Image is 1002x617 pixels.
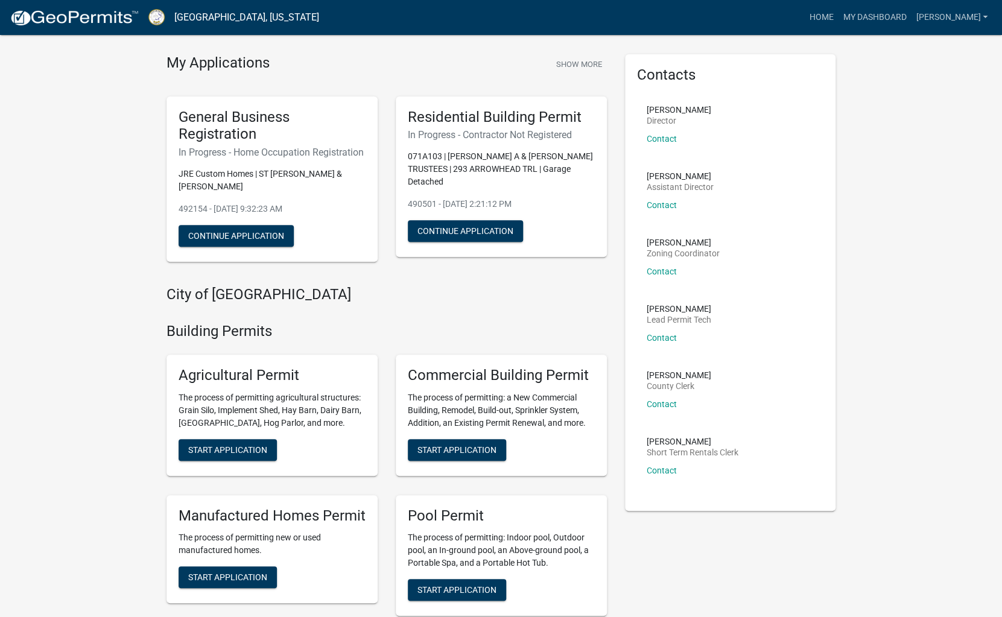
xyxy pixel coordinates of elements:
h5: Contacts [637,66,824,84]
p: The process of permitting new or used manufactured homes. [179,531,366,557]
p: JRE Custom Homes | ST [PERSON_NAME] & [PERSON_NAME] [179,168,366,193]
span: Start Application [188,445,267,454]
button: Show More [551,54,607,74]
button: Start Application [179,439,277,461]
span: Start Application [417,445,496,454]
p: [PERSON_NAME] [647,371,711,379]
h6: In Progress - Contractor Not Registered [408,129,595,141]
button: Start Application [408,439,506,461]
a: Contact [647,399,677,409]
p: The process of permitting: Indoor pool, Outdoor pool, an In-ground pool, an Above-ground pool, a ... [408,531,595,569]
h5: Commercial Building Permit [408,367,595,384]
h5: Manufactured Homes Permit [179,507,366,525]
p: [PERSON_NAME] [647,305,711,313]
h5: Agricultural Permit [179,367,366,384]
p: [PERSON_NAME] [647,172,714,180]
p: Lead Permit Tech [647,315,711,324]
a: [PERSON_NAME] [911,6,992,29]
p: Assistant Director [647,183,714,191]
p: 492154 - [DATE] 9:32:23 AM [179,203,366,215]
a: Contact [647,134,677,144]
a: Contact [647,466,677,475]
p: [PERSON_NAME] [647,238,720,247]
h5: Residential Building Permit [408,109,595,126]
p: The process of permitting agricultural structures: Grain Silo, Implement Shed, Hay Barn, Dairy Ba... [179,391,366,429]
h6: In Progress - Home Occupation Registration [179,147,366,158]
span: Start Application [417,585,496,595]
p: [PERSON_NAME] [647,106,711,114]
a: Contact [647,333,677,343]
p: County Clerk [647,382,711,390]
h4: City of [GEOGRAPHIC_DATA] [166,286,607,303]
p: Director [647,116,711,125]
a: Home [804,6,838,29]
button: Continue Application [408,220,523,242]
p: 490501 - [DATE] 2:21:12 PM [408,198,595,210]
h5: General Business Registration [179,109,366,144]
p: 071A103 | [PERSON_NAME] A & [PERSON_NAME] TRUSTEES | 293 ARROWHEAD TRL | Garage Detached [408,150,595,188]
h5: Pool Permit [408,507,595,525]
a: Contact [647,200,677,210]
img: Putnam County, Georgia [148,9,165,25]
p: Zoning Coordinator [647,249,720,258]
button: Start Application [179,566,277,588]
a: [GEOGRAPHIC_DATA], [US_STATE] [174,7,319,28]
h4: Building Permits [166,323,607,340]
a: Contact [647,267,677,276]
h4: My Applications [166,54,270,72]
p: Short Term Rentals Clerk [647,448,738,457]
p: The process of permitting: a New Commercial Building, Remodel, Build-out, Sprinkler System, Addit... [408,391,595,429]
button: Start Application [408,579,506,601]
a: My Dashboard [838,6,911,29]
button: Continue Application [179,225,294,247]
p: [PERSON_NAME] [647,437,738,446]
span: Start Application [188,572,267,582]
